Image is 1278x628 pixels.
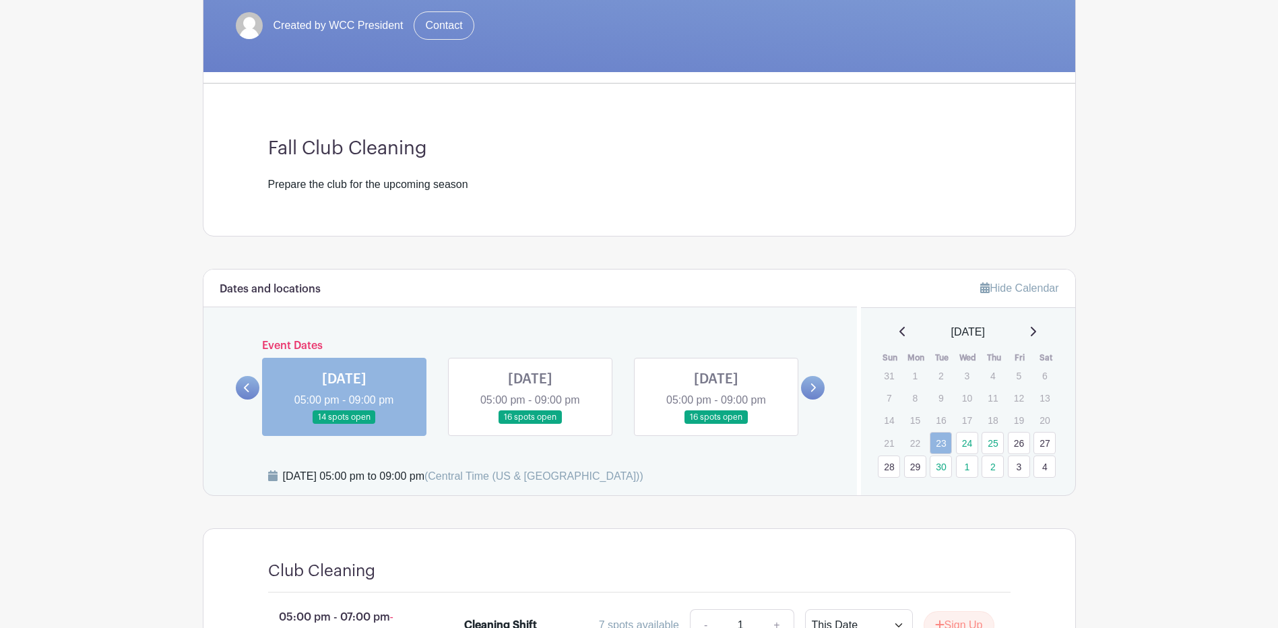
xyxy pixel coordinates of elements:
[951,324,985,340] span: [DATE]
[259,340,802,352] h6: Event Dates
[956,432,978,454] a: 24
[930,432,952,454] a: 23
[878,365,900,386] p: 31
[982,456,1004,478] a: 2
[903,351,930,365] th: Mon
[1008,456,1030,478] a: 3
[981,351,1007,365] th: Thu
[956,387,978,408] p: 10
[904,456,926,478] a: 29
[930,456,952,478] a: 30
[980,282,1058,294] a: Hide Calendar
[878,387,900,408] p: 7
[904,410,926,431] p: 15
[877,351,903,365] th: Sun
[929,351,955,365] th: Tue
[1033,432,1056,454] a: 27
[904,365,926,386] p: 1
[930,387,952,408] p: 9
[268,177,1011,193] div: Prepare the club for the upcoming season
[955,351,982,365] th: Wed
[274,18,404,34] span: Created by WCC President
[283,468,643,484] div: [DATE] 05:00 pm to 09:00 pm
[982,365,1004,386] p: 4
[930,365,952,386] p: 2
[930,410,952,431] p: 16
[1033,456,1056,478] a: 4
[268,561,375,581] h4: Club Cleaning
[956,365,978,386] p: 3
[1033,365,1056,386] p: 6
[1008,410,1030,431] p: 19
[1008,365,1030,386] p: 5
[904,433,926,453] p: 22
[982,410,1004,431] p: 18
[1007,351,1033,365] th: Fri
[1033,387,1056,408] p: 13
[904,387,926,408] p: 8
[878,456,900,478] a: 28
[268,137,1011,160] h3: Fall Club Cleaning
[878,410,900,431] p: 14
[1033,410,1056,431] p: 20
[956,410,978,431] p: 17
[982,432,1004,454] a: 25
[878,433,900,453] p: 21
[1008,387,1030,408] p: 12
[956,456,978,478] a: 1
[220,283,321,296] h6: Dates and locations
[236,12,263,39] img: default-ce2991bfa6775e67f084385cd625a349d9dcbb7a52a09fb2fda1e96e2d18dcdb.png
[982,387,1004,408] p: 11
[424,470,643,482] span: (Central Time (US & [GEOGRAPHIC_DATA]))
[414,11,474,40] a: Contact
[1033,351,1059,365] th: Sat
[1008,432,1030,454] a: 26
